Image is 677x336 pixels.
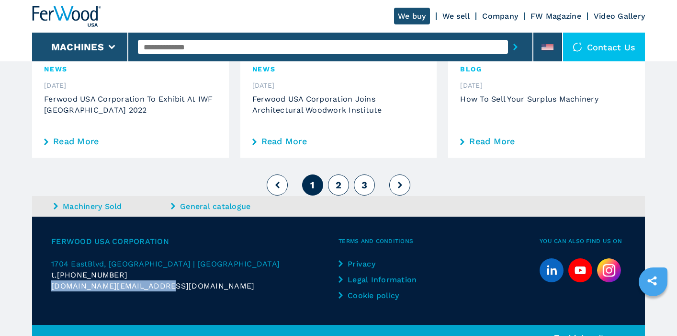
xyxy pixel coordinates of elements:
[336,179,341,191] span: 2
[338,290,418,301] a: Cookie policy
[530,12,581,21] a: FW Magazine
[54,201,169,212] a: Machinery Sold
[636,293,670,329] iframe: Chat
[171,201,286,212] a: General catalogue
[594,12,645,21] a: Video Gallery
[252,82,425,89] span: [DATE]
[51,280,254,291] span: [DOMAIN_NAME][EMAIL_ADDRESS][DOMAIN_NAME]
[328,174,349,196] button: 2
[51,258,338,269] a: 1704 EastBlvd, [GEOGRAPHIC_DATA] | [GEOGRAPHIC_DATA]
[44,93,217,116] h3: Ferwood USA Corporation To Exhibit At IWF [GEOGRAPHIC_DATA] 2022
[338,236,540,247] span: Terms and Conditions
[460,137,633,146] a: Read More
[57,269,128,280] span: [PHONE_NUMBER]
[51,41,104,53] button: Machines
[310,179,315,191] span: 1
[44,82,217,89] span: [DATE]
[302,174,323,196] button: 1
[252,137,425,146] a: Read More
[44,66,217,72] span: NEWS
[338,274,418,285] a: Legal Information
[568,258,592,282] a: youtube
[460,66,633,72] span: Blog
[640,269,664,293] a: sharethis
[597,258,621,282] img: Instagram
[394,8,430,24] a: We buy
[51,269,338,280] div: t.
[51,259,88,268] span: 1704 East
[44,137,217,146] a: Read More
[482,12,518,21] a: Company
[460,82,633,89] span: [DATE]
[32,6,101,27] img: Ferwood
[338,258,418,269] a: Privacy
[252,66,425,72] span: NEWS
[104,259,280,268] span: , [GEOGRAPHIC_DATA] | [GEOGRAPHIC_DATA]
[540,258,564,282] a: linkedin
[442,12,470,21] a: We sell
[540,236,626,247] span: You can also find us on
[460,93,633,104] h3: How To Sell Your Surplus Machinery
[88,259,104,268] span: Blvd
[361,179,367,191] span: 3
[573,42,582,52] img: Contact us
[508,36,523,58] button: submit-button
[563,33,645,61] div: Contact us
[354,174,375,196] button: 3
[252,93,425,116] h3: Ferwood USA Corporation Joins Architectural Woodwork Institute
[51,236,338,247] span: Ferwood USA Corporation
